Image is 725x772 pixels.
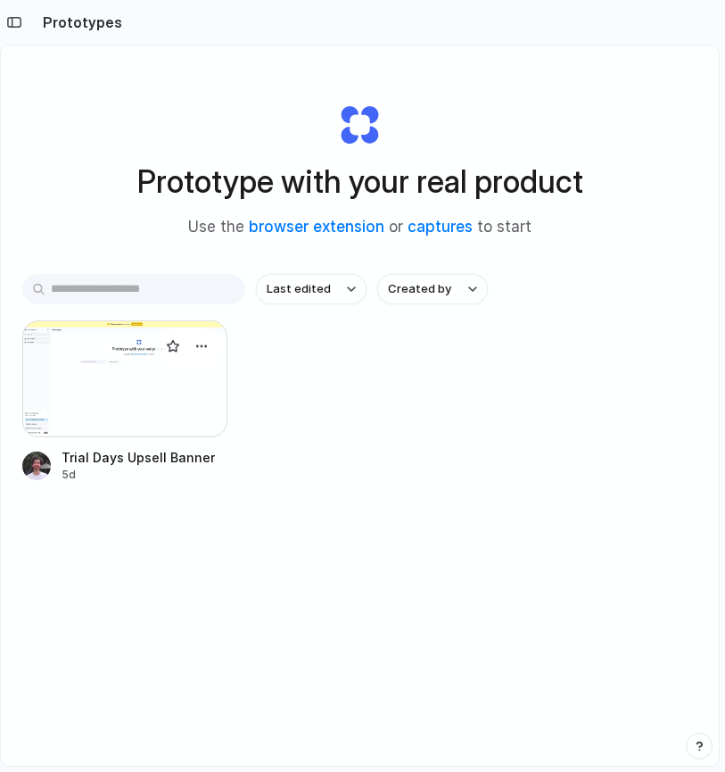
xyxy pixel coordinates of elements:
[267,280,331,298] span: Last edited
[249,218,384,236] a: browser extension
[256,274,367,304] button: Last edited
[408,218,473,236] a: captures
[388,280,451,298] span: Created by
[36,12,122,33] h2: Prototypes
[62,467,215,483] div: 5d
[377,274,488,304] button: Created by
[188,216,531,239] span: Use the or to start
[22,320,227,483] a: Trial Days Upsell BannerTrial Days Upsell Banner5d
[137,158,583,205] h1: Prototype with your real product
[62,448,215,467] div: Trial Days Upsell Banner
